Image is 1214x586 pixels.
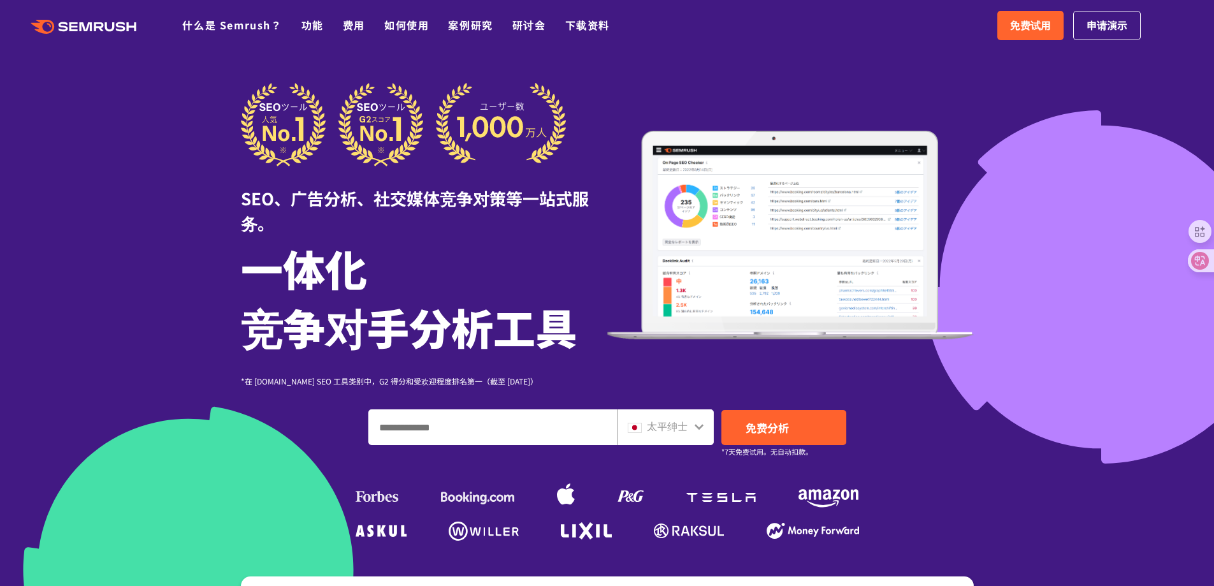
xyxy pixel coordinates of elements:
a: 下载资料 [565,17,610,33]
font: 竞争对手分析工具 [241,296,577,357]
font: 免费试用 [1010,17,1051,33]
a: 如何使用 [384,17,429,33]
a: 免费试用 [997,11,1064,40]
font: *在 [DOMAIN_NAME] SEO 工具类别中，G2 得分和受欢迎程度排名第一（截至 [DATE]） [241,376,538,386]
a: 免费分析 [721,410,846,445]
a: 研讨会 [512,17,546,33]
font: 免费分析 [746,420,789,436]
font: 申请演示 [1087,17,1127,33]
a: 案例研究 [448,17,493,33]
a: 费用 [343,17,365,33]
a: 申请演示 [1073,11,1141,40]
font: 太平绅士 [647,418,688,434]
font: *7天免费试用。无自动扣款。 [721,446,813,457]
font: SEO、广告分析、社交媒体竞争对策等一站式服务。 [241,186,589,235]
a: 功能 [301,17,324,33]
font: 一体化 [241,237,367,298]
a: 什么是 Semrush？ [182,17,282,33]
input: 输入域名、关键字或 URL [369,410,616,444]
